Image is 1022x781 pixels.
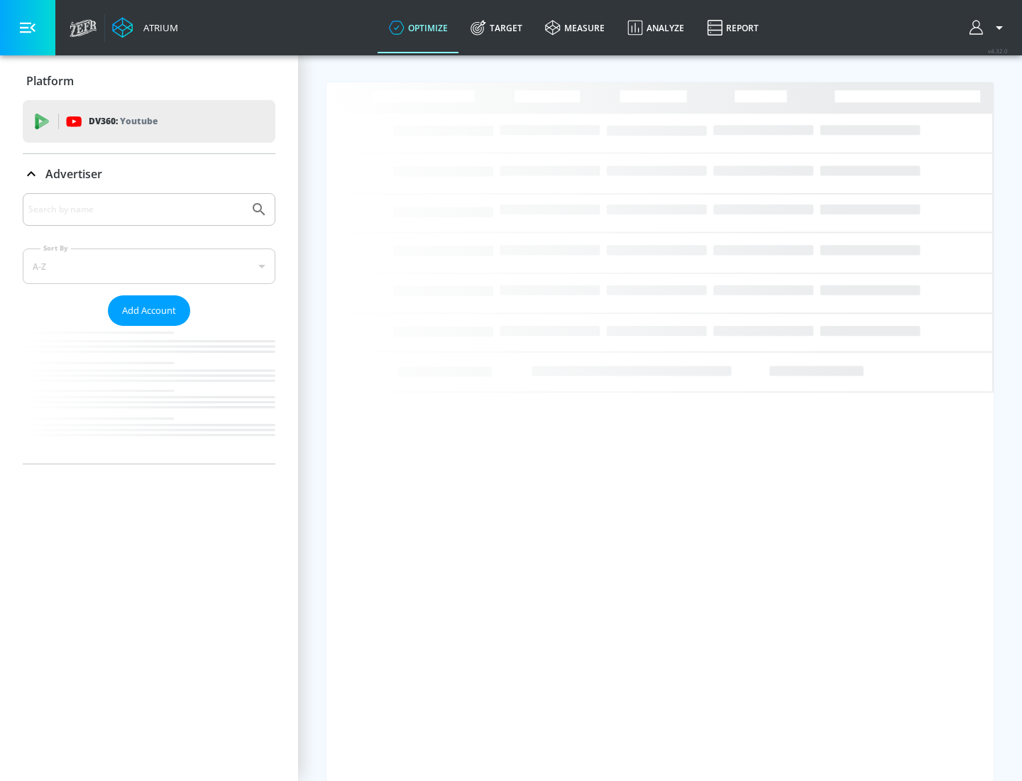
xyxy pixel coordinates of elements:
label: Sort By [40,244,71,253]
div: Platform [23,61,275,101]
div: A-Z [23,248,275,284]
a: optimize [378,2,459,53]
a: Analyze [616,2,696,53]
a: Target [459,2,534,53]
nav: list of Advertiser [23,326,275,464]
div: Advertiser [23,154,275,194]
span: v 4.32.0 [988,47,1008,55]
div: Atrium [138,21,178,34]
input: Search by name [28,200,243,219]
p: Advertiser [45,166,102,182]
button: Add Account [108,295,190,326]
div: Advertiser [23,193,275,464]
span: Add Account [122,302,176,319]
a: Atrium [112,17,178,38]
p: Youtube [120,114,158,129]
p: DV360: [89,114,158,129]
a: Report [696,2,770,53]
div: DV360: Youtube [23,100,275,143]
a: measure [534,2,616,53]
p: Platform [26,73,74,89]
